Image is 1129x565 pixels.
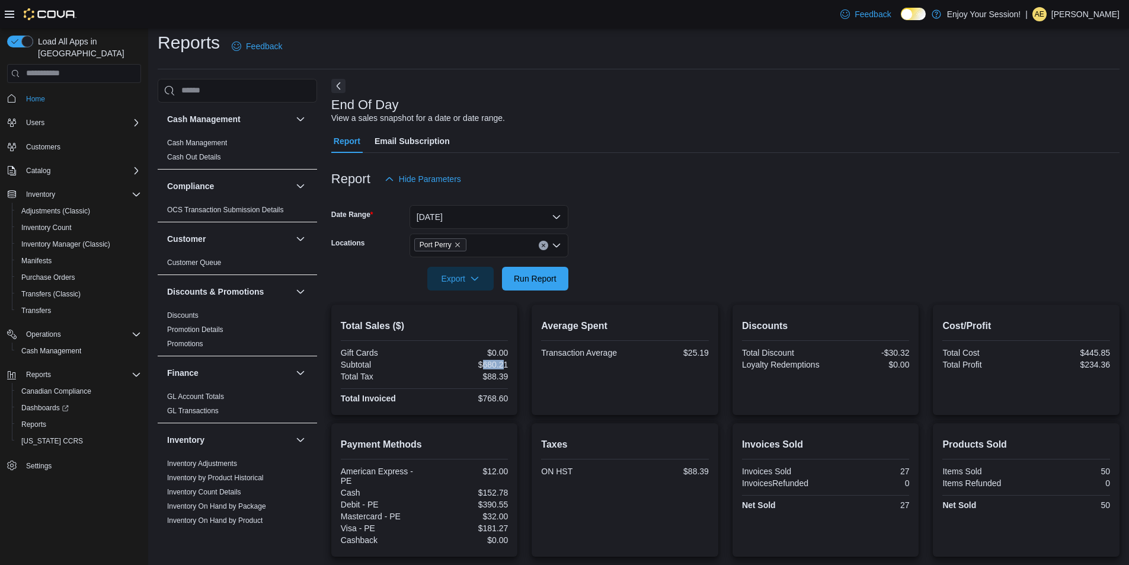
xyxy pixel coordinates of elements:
button: Cash Management [167,113,291,125]
span: Inventory Manager (Classic) [21,240,110,249]
button: Hide Parameters [380,167,466,191]
button: Finance [167,367,291,379]
span: Export [434,267,487,291]
a: Cash Management [17,344,86,358]
button: Inventory [2,186,146,203]
button: Inventory Manager (Classic) [12,236,146,253]
span: Discounts [167,311,199,320]
input: Dark Mode [901,8,926,20]
div: $0.00 [427,535,508,545]
a: GL Account Totals [167,392,224,401]
button: Cash Management [12,343,146,359]
span: Washington CCRS [17,434,141,448]
span: Email Subscription [375,129,450,153]
span: Inventory On Hand by Package [167,502,266,511]
span: Inventory On Hand by Product [167,516,263,525]
span: Inventory Adjustments [167,459,237,468]
div: Cashback [341,535,422,545]
a: Inventory Manager (Classic) [17,237,115,251]
p: [PERSON_NAME] [1051,7,1120,21]
a: Cash Out Details [167,153,221,161]
a: Manifests [17,254,56,268]
span: Cash Out Details [167,152,221,162]
span: Load All Apps in [GEOGRAPHIC_DATA] [33,36,141,59]
span: Catalog [21,164,141,178]
span: OCS Transaction Submission Details [167,205,284,215]
span: Feedback [246,40,282,52]
div: $88.39 [427,372,508,381]
span: Port Perry [420,239,452,251]
span: Manifests [17,254,141,268]
a: Discounts [167,311,199,320]
div: 27 [828,467,909,476]
span: Inventory Count [17,221,141,235]
h2: Invoices Sold [742,438,910,452]
div: $25.19 [628,348,709,357]
a: Promotions [167,340,203,348]
span: Users [21,116,141,130]
button: Users [2,114,146,131]
div: $12.00 [427,467,508,476]
span: Inventory by Product Historical [167,473,264,483]
button: [DATE] [410,205,568,229]
button: Catalog [21,164,55,178]
button: Operations [21,327,66,341]
div: $152.78 [427,488,508,497]
div: 50 [1029,467,1110,476]
button: Inventory Count [12,219,146,236]
span: Purchase Orders [21,273,75,282]
button: Discounts & Promotions [293,285,308,299]
div: $88.39 [628,467,709,476]
span: Transfers (Classic) [21,289,81,299]
a: Dashboards [17,401,73,415]
h2: Products Sold [942,438,1110,452]
button: Home [2,90,146,107]
p: Enjoy Your Session! [947,7,1021,21]
button: Compliance [293,179,308,193]
button: Settings [2,457,146,474]
button: Inventory [293,433,308,447]
div: Subtotal [341,360,422,369]
strong: Total Invoiced [341,394,396,403]
h3: Compliance [167,180,214,192]
span: [US_STATE] CCRS [21,436,83,446]
button: Reports [12,416,146,433]
a: Promotion Details [167,325,223,334]
div: Total Discount [742,348,823,357]
span: Canadian Compliance [21,387,91,396]
a: Customer Queue [167,258,221,267]
span: Users [26,118,44,127]
a: Purchase Orders [17,270,80,285]
h3: Finance [167,367,199,379]
a: Inventory On Hand by Package [167,502,266,510]
div: 0 [1029,478,1110,488]
button: Run Report [502,267,568,291]
div: Compliance [158,203,317,222]
h3: Report [331,172,370,186]
button: Discounts & Promotions [167,286,291,298]
a: Inventory Count [17,221,76,235]
div: 50 [1029,500,1110,510]
div: $768.60 [427,394,508,403]
h2: Total Sales ($) [341,319,508,333]
div: $680.21 [427,360,508,369]
div: Debit - PE [341,500,422,509]
span: Reports [17,417,141,432]
button: Operations [2,326,146,343]
div: $0.00 [828,360,909,369]
div: Items Refunded [942,478,1024,488]
nav: Complex example [7,85,141,505]
span: Settings [26,461,52,471]
a: Feedback [836,2,895,26]
a: Dashboards [12,400,146,416]
span: Adjustments (Classic) [21,206,90,216]
span: Inventory Count Details [167,487,241,497]
div: -$30.32 [828,348,909,357]
div: Total Profit [942,360,1024,369]
h2: Average Spent [541,319,709,333]
a: Inventory by Product Historical [167,474,264,482]
h2: Discounts [742,319,910,333]
span: Catalog [26,166,50,175]
span: Dashboards [17,401,141,415]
